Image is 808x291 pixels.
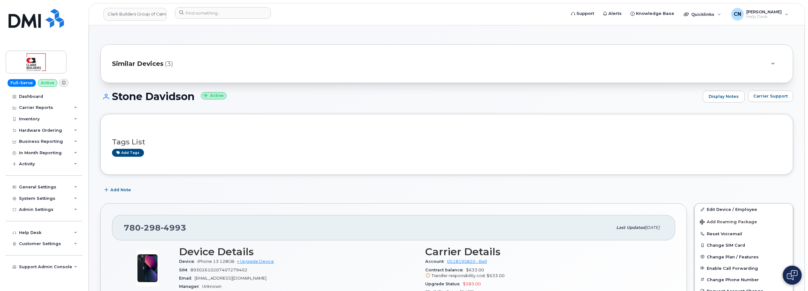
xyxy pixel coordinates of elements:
small: Active [201,92,227,99]
span: 298 [141,223,161,232]
button: Change Plan / Features [695,251,793,263]
span: [EMAIL_ADDRESS][DOMAIN_NAME] [195,276,266,281]
button: Reset Voicemail [695,228,793,239]
img: Open chat [787,270,798,280]
a: + Upgrade Device [237,259,274,264]
span: 89302610207407279402 [190,268,247,272]
img: image20231002-3703462-1ig824h.jpeg [128,249,166,287]
span: [DATE] [645,225,660,230]
span: SIM [179,268,190,272]
h3: Device Details [179,246,418,257]
span: Contract balance [425,268,466,272]
span: Transfer responsibility cost [432,273,485,278]
span: Unknown [202,284,221,289]
span: Change Plan / Features [707,254,759,259]
span: Enable Call Forwarding [707,266,758,270]
span: Similar Devices [112,59,164,68]
h3: Carrier Details [425,246,664,257]
span: Add Roaming Package [700,219,757,225]
span: Device [179,259,197,264]
h1: Stone Davidson [100,91,699,102]
span: (3) [165,59,173,68]
button: Change Phone Number [695,274,793,285]
h3: Tags List [112,138,781,146]
span: $633.00 [425,268,664,279]
span: Add Note [110,187,131,193]
button: Enable Call Forwarding [695,263,793,274]
span: iPhone 13 128GB [197,259,234,264]
span: $633.00 [487,273,505,278]
button: Carrier Support [748,91,793,102]
span: 780 [124,223,186,232]
span: Manager [179,284,202,289]
button: Add Roaming Package [695,215,793,228]
button: Change SIM Card [695,239,793,251]
button: Add Note [100,184,136,196]
a: Display Notes [703,91,745,103]
span: 4993 [161,223,186,232]
a: Edit Device / Employee [695,204,793,215]
a: Add tags [112,149,144,157]
span: Account [425,259,447,264]
span: Upgrade Status [425,282,463,286]
span: Email [179,276,195,281]
a: 0518195820 - Bell [447,259,487,264]
span: $583.00 [463,282,481,286]
span: Last updated [616,225,645,230]
span: Carrier Support [753,93,788,99]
